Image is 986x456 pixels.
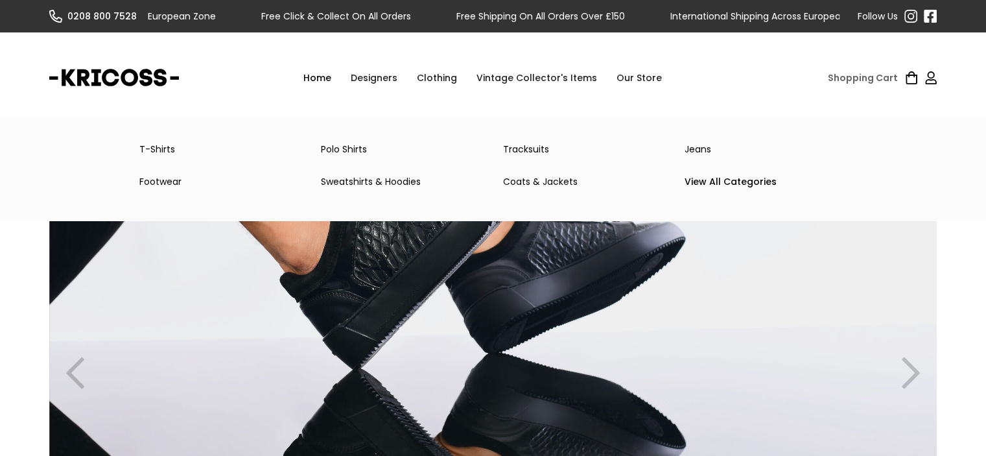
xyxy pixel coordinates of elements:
a: Polo Shirts [311,136,493,162]
a: Coats & Jackets [493,169,675,195]
div: International Shipping Across European Zone [670,10,872,23]
a: View All Categories [675,169,856,195]
div: Clothing [407,58,467,97]
a: Our Store [607,58,672,97]
div: 0208 800 7528 [67,10,137,23]
a: Footwear [130,169,311,195]
a: Vintage Collector's Items [467,58,607,97]
div: Free Click & Collect On All Orders [261,10,411,23]
div: Free Shipping On All Orders Over £150 [456,10,625,23]
a: Tracksuits [493,136,675,162]
a: home [49,62,179,94]
a: 0208 800 7528 [49,10,147,23]
div: Follow Us [858,10,898,23]
div: Shopping Cart [828,71,898,84]
div: Designers [341,58,407,97]
a: T-Shirts [130,136,311,162]
a: Home [294,58,341,97]
a: Jeans [675,136,856,162]
a: Sweatshirts & Hoodies [311,169,493,195]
